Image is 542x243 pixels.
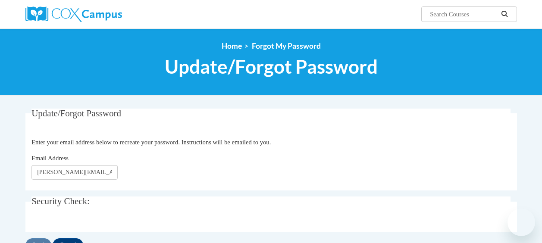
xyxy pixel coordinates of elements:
[31,108,121,118] span: Update/Forgot Password
[498,9,511,19] button: Search
[25,6,122,22] img: Cox Campus
[31,139,271,146] span: Enter your email address below to recreate your password. Instructions will be emailed to you.
[429,9,498,19] input: Search Courses
[252,41,321,50] span: Forgot My Password
[25,6,181,22] a: Cox Campus
[165,55,378,78] span: Update/Forgot Password
[222,41,242,50] a: Home
[31,155,69,162] span: Email Address
[31,165,118,180] input: Email
[31,196,90,206] span: Security Check:
[508,209,535,236] iframe: Button to launch messaging window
